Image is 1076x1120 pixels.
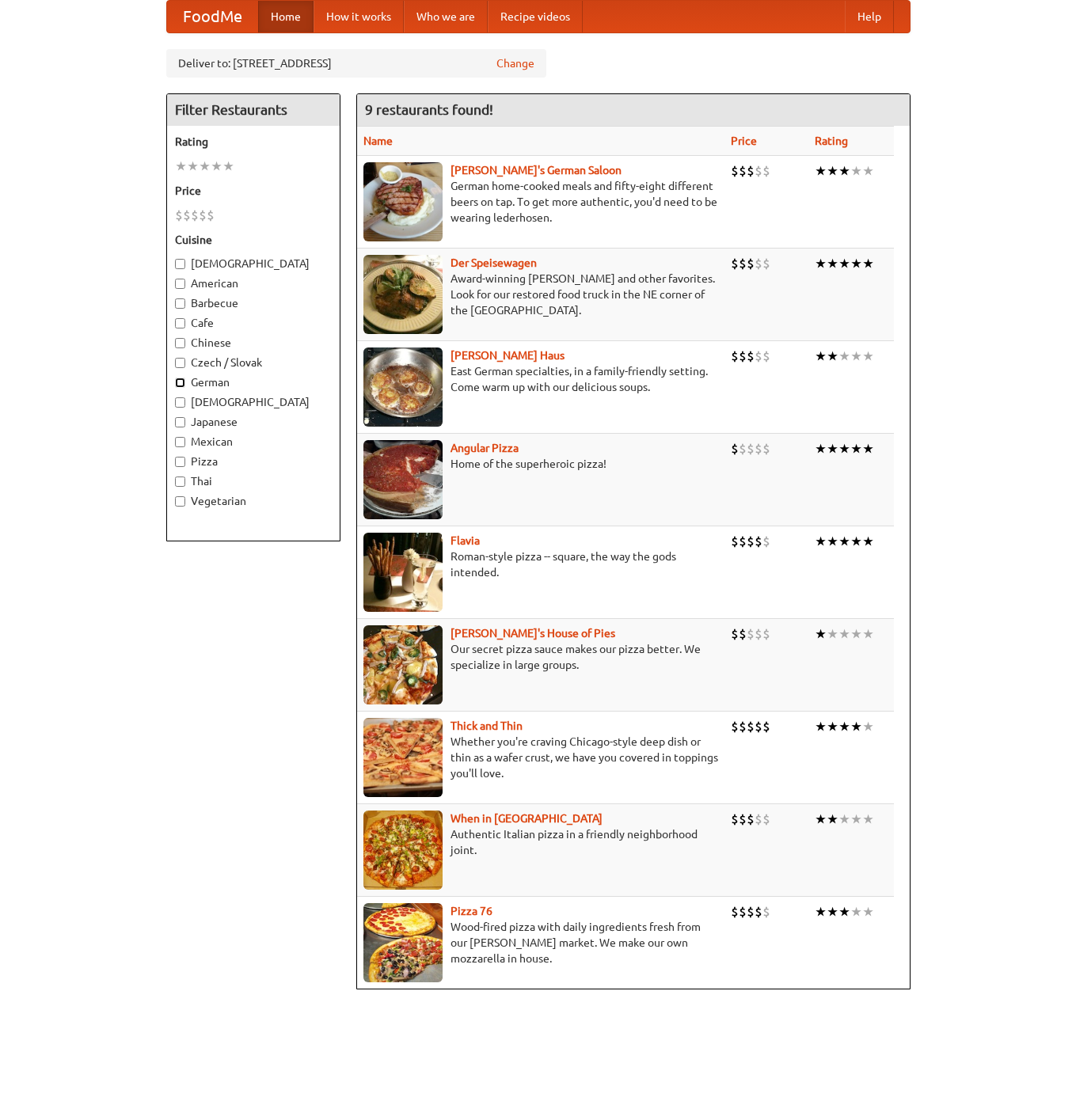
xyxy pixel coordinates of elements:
li: $ [762,255,770,272]
a: Pizza 76 [451,905,492,917]
li: $ [755,440,762,457]
a: Price [731,135,757,147]
li: $ [747,718,755,735]
li: $ [762,718,770,735]
li: ★ [815,625,827,643]
a: Home [258,1,314,32]
li: $ [731,903,739,921]
li: ★ [862,440,874,457]
img: esthers.jpg [363,162,443,241]
li: $ [175,207,183,224]
label: Vegetarian [175,493,332,509]
li: $ [747,903,755,921]
a: [PERSON_NAME]'s House of Pies [451,627,615,640]
li: ★ [862,718,874,735]
input: Czech / Slovak [175,358,185,368]
li: $ [747,533,755,550]
p: Roman-style pizza -- square, the way the gods intended. [363,549,718,580]
p: Home of the superheroic pizza! [363,456,718,472]
label: Cafe [175,315,332,331]
input: German [175,378,185,388]
img: thick.jpg [363,718,443,797]
li: ★ [838,811,850,828]
li: ★ [815,533,827,550]
li: ★ [187,158,199,175]
li: $ [762,811,770,828]
li: ★ [827,440,838,457]
li: ★ [827,811,838,828]
li: $ [762,903,770,921]
li: ★ [827,162,838,180]
li: ★ [850,347,862,365]
a: FoodMe [167,1,258,32]
li: ★ [862,903,874,921]
li: $ [747,625,755,643]
label: American [175,275,332,291]
li: ★ [838,255,850,272]
a: Der Speisewagen [451,256,537,269]
li: ★ [827,533,838,550]
h5: Rating [175,134,332,150]
img: speisewagen.jpg [363,255,443,334]
label: [DEMOGRAPHIC_DATA] [175,394,332,410]
li: $ [755,255,762,272]
p: Award-winning [PERSON_NAME] and other favorites. Look for our restored food truck in the NE corne... [363,271,718,318]
li: ★ [850,625,862,643]
li: ★ [815,162,827,180]
li: $ [739,533,747,550]
li: $ [755,162,762,180]
a: Help [845,1,894,32]
label: Czech / Slovak [175,355,332,370]
li: ★ [838,162,850,180]
li: $ [755,718,762,735]
li: $ [739,625,747,643]
b: When in [GEOGRAPHIC_DATA] [451,812,603,825]
a: Who we are [404,1,488,32]
li: ★ [211,158,222,175]
li: ★ [838,533,850,550]
div: Deliver to: [STREET_ADDRESS] [166,49,546,78]
li: ★ [815,255,827,272]
li: $ [731,440,739,457]
li: ★ [815,347,827,365]
a: Angular Pizza [451,442,519,454]
label: German [175,374,332,390]
p: Wood-fired pizza with daily ingredients fresh from our [PERSON_NAME] market. We make our own mozz... [363,919,718,966]
input: [DEMOGRAPHIC_DATA] [175,397,185,408]
li: $ [739,718,747,735]
li: ★ [838,440,850,457]
li: ★ [862,625,874,643]
h5: Cuisine [175,232,332,248]
li: ★ [838,347,850,365]
img: kohlhaus.jpg [363,347,443,427]
a: Thick and Thin [451,719,523,732]
li: $ [731,533,739,550]
h5: Price [175,183,332,199]
li: $ [739,903,747,921]
li: $ [739,162,747,180]
a: Name [363,135,393,147]
ng-pluralize: 9 restaurants found! [365,102,493,117]
li: $ [755,625,762,643]
label: Mexican [175,434,332,450]
a: Flavia [451,534,480,547]
li: $ [762,162,770,180]
label: Thai [175,473,332,489]
p: Authentic Italian pizza in a friendly neighborhood joint. [363,826,718,858]
li: $ [762,440,770,457]
p: German home-cooked meals and fifty-eight different beers on tap. To get more authentic, you'd nee... [363,178,718,226]
li: ★ [850,718,862,735]
li: ★ [838,718,850,735]
li: ★ [850,903,862,921]
li: $ [731,625,739,643]
li: $ [191,207,199,224]
a: [PERSON_NAME]'s German Saloon [451,164,622,177]
input: American [175,279,185,289]
li: $ [739,347,747,365]
input: Japanese [175,417,185,427]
